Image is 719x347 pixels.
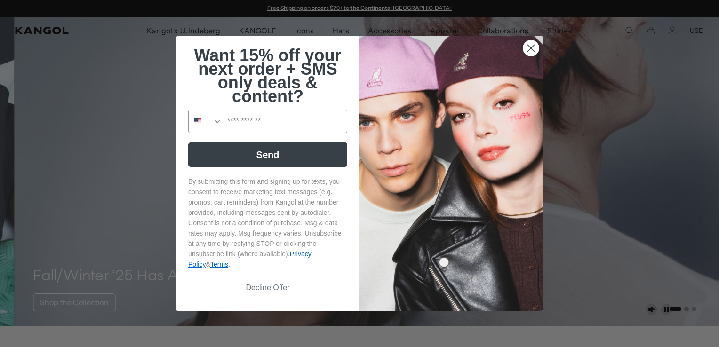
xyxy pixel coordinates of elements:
span: Want 15% off your next order + SMS only deals & content? [194,46,341,106]
button: Send [188,142,347,167]
a: Terms [210,260,228,268]
img: United States [194,118,201,125]
p: By submitting this form and signing up for texts, you consent to receive marketing text messages ... [188,176,347,269]
button: Close dialog [523,40,539,56]
button: Decline Offer [188,279,347,297]
input: Phone Number [223,110,347,133]
img: 4fd34567-b031-494e-b820-426212470989.jpeg [359,36,543,311]
button: Search Countries [189,110,223,133]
